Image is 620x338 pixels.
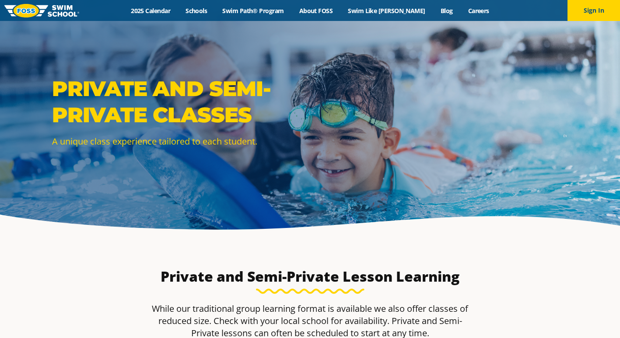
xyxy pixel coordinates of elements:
[340,7,433,15] a: Swim Like [PERSON_NAME]
[178,7,215,15] a: Schools
[52,76,306,128] p: Private and Semi-Private Classes
[433,7,460,15] a: Blog
[52,135,306,148] p: A unique class experience tailored to each student.
[123,7,178,15] a: 2025 Calendar
[291,7,340,15] a: About FOSS
[460,7,497,15] a: Careers
[215,7,291,15] a: Swim Path® Program
[104,268,517,285] h3: Private and Semi-Private Lesson Learning
[4,4,79,17] img: FOSS Swim School Logo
